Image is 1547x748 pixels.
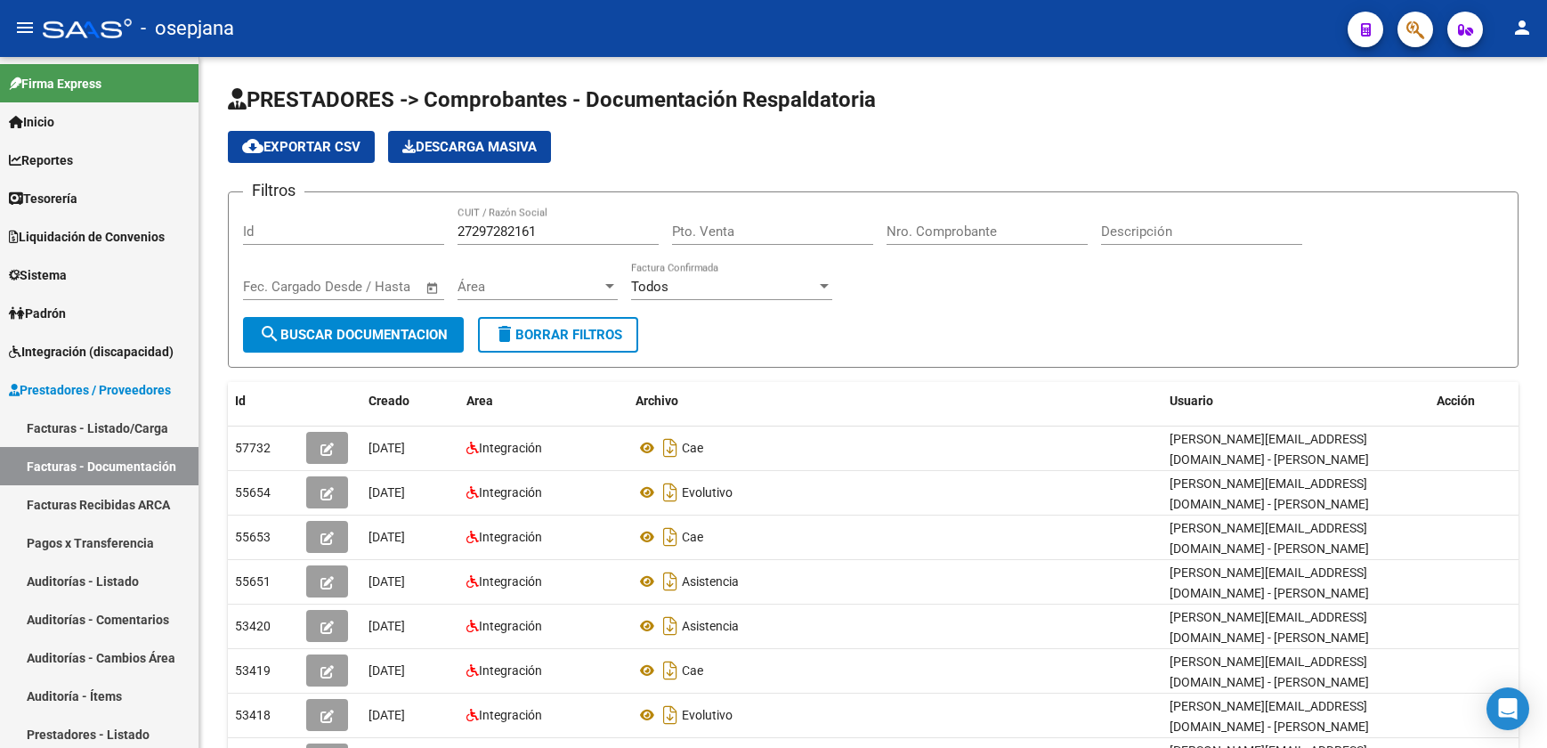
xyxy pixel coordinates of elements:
span: PRESTADORES -> Comprobantes - Documentación Respaldatoria [228,87,876,112]
input: Fecha inicio [243,279,315,295]
span: Id [235,394,246,408]
span: [PERSON_NAME][EMAIL_ADDRESS][DOMAIN_NAME] - [PERSON_NAME] [1170,565,1369,600]
span: Integración [479,708,542,722]
datatable-header-cell: Archivo [628,382,1162,420]
span: Integración [479,619,542,633]
span: 53418 [235,708,271,722]
span: [PERSON_NAME][EMAIL_ADDRESS][DOMAIN_NAME] - [PERSON_NAME] [1170,654,1369,689]
i: Descargar documento [659,567,682,596]
span: Evolutivo [682,485,733,500]
span: 55651 [235,574,271,589]
i: Descargar documento [659,656,682,685]
span: [DATE] [369,530,405,544]
mat-icon: menu [14,17,36,38]
span: 55654 [235,485,271,500]
h3: Filtros [243,178,304,203]
span: 53420 [235,619,271,633]
span: 55653 [235,530,271,544]
button: Borrar Filtros [478,317,638,353]
i: Descargar documento [659,434,682,462]
span: [DATE] [369,708,405,722]
mat-icon: delete [494,323,515,345]
mat-icon: person [1511,17,1533,38]
button: Exportar CSV [228,131,375,163]
span: Buscar Documentacion [259,327,448,343]
span: Firma Express [9,74,101,93]
span: Liquidación de Convenios [9,227,165,247]
span: [DATE] [369,441,405,455]
datatable-header-cell: Usuario [1162,382,1430,420]
span: Cae [682,441,703,455]
button: Open calendar [423,278,443,298]
span: Cae [682,530,703,544]
span: Acción [1437,394,1475,408]
i: Descargar documento [659,523,682,551]
span: Integración [479,530,542,544]
i: Descargar documento [659,478,682,507]
span: Borrar Filtros [494,327,622,343]
input: Fecha fin [331,279,417,295]
span: Cae [682,663,703,678]
span: [PERSON_NAME][EMAIL_ADDRESS][DOMAIN_NAME] - [PERSON_NAME] [1170,476,1369,511]
span: Integración (discapacidad) [9,342,174,362]
span: [PERSON_NAME][EMAIL_ADDRESS][DOMAIN_NAME] - [PERSON_NAME] [1170,432,1369,467]
app-download-masive: Descarga masiva de comprobantes (adjuntos) [388,131,551,163]
span: Creado [369,394,409,408]
datatable-header-cell: Creado [361,382,459,420]
span: Área [458,279,602,295]
datatable-header-cell: Id [228,382,299,420]
div: Open Intercom Messenger [1486,687,1529,730]
span: [DATE] [369,663,405,678]
span: 53419 [235,663,271,678]
button: Buscar Documentacion [243,317,464,353]
span: Padrón [9,304,66,323]
i: Descargar documento [659,612,682,640]
datatable-header-cell: Area [459,382,628,420]
span: [DATE] [369,574,405,589]
span: [DATE] [369,619,405,633]
span: Reportes [9,150,73,170]
button: Descarga Masiva [388,131,551,163]
datatable-header-cell: Acción [1430,382,1519,420]
span: Integración [479,485,542,500]
span: [DATE] [369,485,405,500]
span: Inicio [9,112,54,132]
span: 57732 [235,441,271,455]
span: [PERSON_NAME][EMAIL_ADDRESS][DOMAIN_NAME] - [PERSON_NAME] [1170,610,1369,645]
mat-icon: search [259,323,280,345]
span: Archivo [636,394,678,408]
i: Descargar documento [659,701,682,729]
span: Prestadores / Proveedores [9,380,171,400]
span: Tesorería [9,189,77,208]
span: Descarga Masiva [402,139,537,155]
span: Asistencia [682,574,739,589]
span: Area [466,394,493,408]
span: Integración [479,574,542,589]
span: - osepjana [141,9,234,48]
span: Evolutivo [682,708,733,722]
span: Todos [631,279,668,295]
span: Usuario [1170,394,1213,408]
span: Integración [479,663,542,678]
span: Integración [479,441,542,455]
span: [PERSON_NAME][EMAIL_ADDRESS][DOMAIN_NAME] - [PERSON_NAME] [1170,699,1369,734]
span: Sistema [9,265,67,285]
span: [PERSON_NAME][EMAIL_ADDRESS][DOMAIN_NAME] - [PERSON_NAME] [1170,521,1369,556]
mat-icon: cloud_download [242,135,263,157]
span: Asistencia [682,619,739,633]
span: Exportar CSV [242,139,360,155]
